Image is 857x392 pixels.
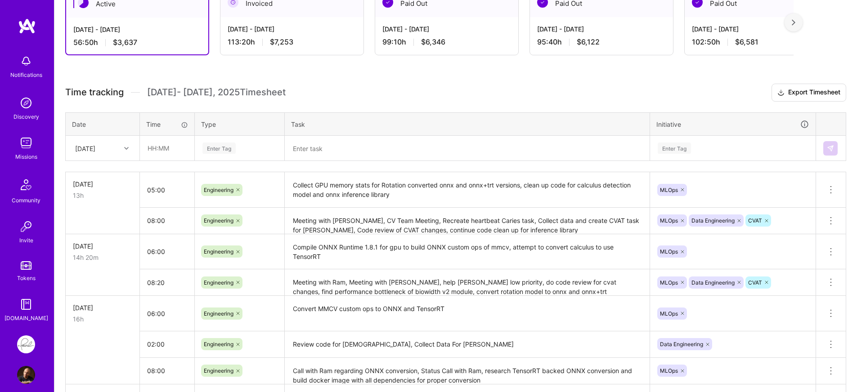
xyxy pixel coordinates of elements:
span: CVAT [748,279,762,286]
img: User Avatar [17,366,35,384]
img: tokens [21,261,31,270]
span: MLOps [660,367,678,374]
div: 14h 20m [73,253,132,262]
textarea: Review code for [DEMOGRAPHIC_DATA], Collect Data For [PERSON_NAME] [286,332,649,357]
div: Discovery [13,112,39,121]
span: Engineering [204,248,233,255]
img: teamwork [17,134,35,152]
span: Data Engineering [660,341,703,347]
i: icon Download [777,88,785,98]
textarea: Collect GPU memory stats for Rotation converted onnx and onnx+trt versions, clean up code for cal... [286,173,649,207]
img: guide book [17,295,35,313]
input: HH:MM [140,332,194,356]
span: Engineering [204,310,233,317]
input: HH:MM [140,240,194,263]
span: Engineering [204,187,233,193]
input: HH:MM [140,271,194,294]
div: Missions [15,152,37,161]
div: [DATE] [73,303,132,312]
span: Engineering [204,217,233,224]
div: 102:50 h [692,37,821,47]
span: MLOps [660,187,678,193]
img: Pearl: ML Engineering Team [17,335,35,353]
span: $7,253 [270,37,293,47]
textarea: Meeting with Ram, Meeting with [PERSON_NAME], help [PERSON_NAME] low priority, do code review for... [286,270,649,295]
span: [DATE] - [DATE] , 2025 Timesheet [147,87,286,98]
i: icon Chevron [124,146,129,151]
div: Tokens [17,273,36,283]
img: Submit [827,145,834,152]
div: [DATE] - [DATE] [692,24,821,34]
textarea: Convert MMCV custom ops to ONNX and TensorRT [286,297,649,330]
img: Invite [17,218,35,236]
button: Export Timesheet [772,84,846,102]
div: 13h [73,191,132,200]
span: Engineering [204,279,233,286]
div: 113:20 h [228,37,356,47]
span: Engineering [204,341,233,347]
div: Enter Tag [658,141,691,155]
div: 56:50 h [73,38,201,47]
a: Pearl: ML Engineering Team [15,335,37,353]
textarea: Compile ONNX Runtime 1.8.1 for gpu to build ONNX custom ops of mmcv, attempt to convert calculus ... [286,235,649,269]
div: 95:40 h [537,37,666,47]
div: [DATE] - [DATE] [228,24,356,34]
span: $3,637 [113,38,137,47]
div: [DOMAIN_NAME] [4,313,48,323]
textarea: Call with Ram regarding ONNX conversion, Status Call with Ram, research TensorRT backed ONNX conv... [286,359,649,383]
div: Community [12,196,40,205]
span: Data Engineering [691,279,735,286]
div: 99:10 h [382,37,511,47]
a: User Avatar [15,366,37,384]
th: Type [195,112,285,136]
div: Notifications [10,70,42,80]
img: Community [15,174,37,196]
span: MLOps [660,310,678,317]
img: bell [17,52,35,70]
span: $6,581 [735,37,758,47]
div: Enter Tag [202,141,236,155]
div: [DATE] [73,241,132,251]
div: Invite [19,236,33,245]
div: 16h [73,314,132,324]
input: HH:MM [140,209,194,232]
span: MLOps [660,217,678,224]
input: HH:MM [140,178,194,202]
textarea: Meeting with [PERSON_NAME], CV Team Meeting, Recreate heartbeat Caries task, Collect data and cre... [286,209,649,233]
div: [DATE] - [DATE] [73,25,201,34]
th: Task [285,112,650,136]
span: $6,122 [577,37,600,47]
th: Date [66,112,140,136]
div: [DATE] [73,179,132,189]
img: right [792,19,795,26]
span: $6,346 [421,37,445,47]
span: Engineering [204,367,233,374]
div: Initiative [656,119,809,129]
div: Time [146,120,188,129]
input: HH:MM [140,359,194,383]
input: HH:MM [140,302,194,325]
span: Data Engineering [691,217,735,224]
div: [DATE] - [DATE] [537,24,666,34]
div: [DATE] [75,143,95,153]
div: [DATE] - [DATE] [382,24,511,34]
input: HH:MM [140,136,194,160]
span: MLOps [660,248,678,255]
img: logo [18,18,36,34]
span: Time tracking [65,87,124,98]
img: discovery [17,94,35,112]
span: MLOps [660,279,678,286]
span: CVAT [748,217,762,224]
